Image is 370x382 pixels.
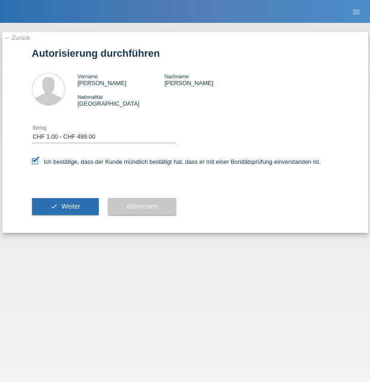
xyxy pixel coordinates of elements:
[32,198,99,215] button: check Weiter
[32,158,321,165] label: Ich bestätige, dass der Kunde mündlich bestätigt hat, dass er mit einer Bonitätsprüfung einversta...
[50,203,58,210] i: check
[347,9,365,14] a: menu
[78,73,165,86] div: [PERSON_NAME]
[78,94,103,100] span: Nationalität
[61,203,80,210] span: Weiter
[78,93,165,107] div: [GEOGRAPHIC_DATA]
[32,48,338,59] h1: Autorisierung durchführen
[108,198,176,215] button: Abbrechen
[5,34,30,41] a: ← Zurück
[164,74,188,79] span: Nachname
[164,73,251,86] div: [PERSON_NAME]
[78,74,98,79] span: Vorname
[126,203,158,210] span: Abbrechen
[352,7,361,16] i: menu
